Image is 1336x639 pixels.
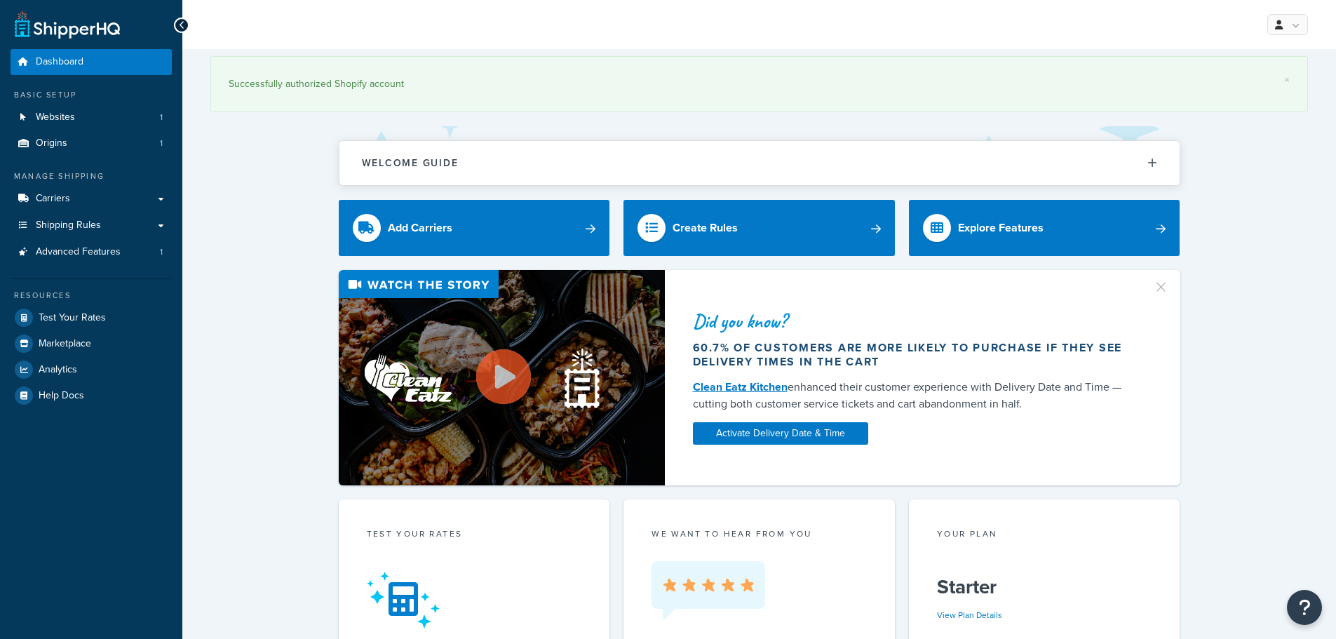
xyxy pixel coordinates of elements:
[1287,590,1322,625] button: Open Resource Center
[11,357,172,382] a: Analytics
[229,74,1290,94] div: Successfully authorized Shopify account
[673,218,738,238] div: Create Rules
[39,338,91,350] span: Marketplace
[339,200,610,256] a: Add Carriers
[623,200,895,256] a: Create Rules
[11,290,172,302] div: Resources
[693,422,868,445] a: Activate Delivery Date & Time
[36,56,83,68] span: Dashboard
[160,112,163,123] span: 1
[693,341,1136,369] div: 60.7% of customers are more likely to purchase if they see delivery times in the cart
[958,218,1044,238] div: Explore Features
[11,105,172,130] a: Websites1
[11,383,172,408] a: Help Docs
[36,112,75,123] span: Websites
[909,200,1180,256] a: Explore Features
[693,311,1136,331] div: Did you know?
[937,609,1002,621] a: View Plan Details
[11,130,172,156] li: Origins
[937,576,1152,598] h5: Starter
[11,239,172,265] li: Advanced Features
[36,246,121,258] span: Advanced Features
[39,312,106,324] span: Test Your Rates
[11,186,172,212] a: Carriers
[160,246,163,258] span: 1
[937,527,1152,544] div: Your Plan
[367,527,582,544] div: Test your rates
[39,390,84,402] span: Help Docs
[11,213,172,238] a: Shipping Rules
[693,379,788,395] a: Clean Eatz Kitchen
[362,158,459,168] h2: Welcome Guide
[160,137,163,149] span: 1
[36,220,101,231] span: Shipping Rules
[36,137,67,149] span: Origins
[11,49,172,75] a: Dashboard
[693,379,1136,412] div: enhanced their customer experience with Delivery Date and Time — cutting both customer service ti...
[11,239,172,265] a: Advanced Features1
[339,270,665,485] img: Video thumbnail
[11,89,172,101] div: Basic Setup
[11,331,172,356] a: Marketplace
[36,193,70,205] span: Carriers
[39,364,77,376] span: Analytics
[11,130,172,156] a: Origins1
[11,105,172,130] li: Websites
[652,527,867,540] p: we want to hear from you
[339,141,1180,185] button: Welcome Guide
[11,170,172,182] div: Manage Shipping
[388,218,452,238] div: Add Carriers
[11,305,172,330] a: Test Your Rates
[1284,74,1290,86] a: ×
